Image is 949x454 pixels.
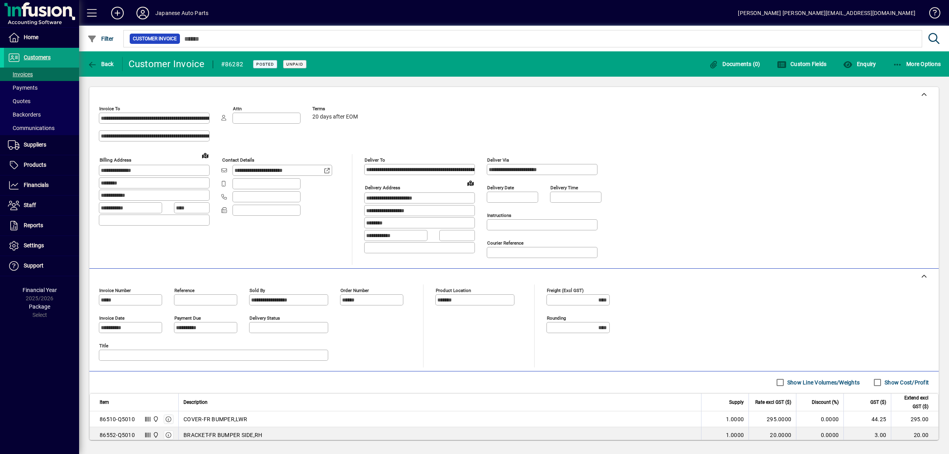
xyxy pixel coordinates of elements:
div: Japanese Auto Parts [155,7,208,19]
span: More Options [893,61,941,67]
label: Show Line Volumes/Weights [786,379,860,386]
a: Knowledge Base [923,2,939,27]
mat-label: Sold by [250,288,265,293]
button: Profile [130,6,155,20]
span: Central [151,431,160,439]
a: Products [4,155,79,175]
td: 3.00 [843,427,891,443]
span: Discount (%) [812,398,839,407]
span: COVER-FR BUMPER,LWR [183,415,247,423]
mat-label: Delivery status [250,315,280,321]
div: 86510-Q5010 [100,415,135,423]
span: Staff [24,202,36,208]
button: Back [85,57,116,71]
span: Filter [87,36,114,42]
span: Products [24,162,46,168]
a: View on map [464,177,477,189]
span: 1.0000 [726,431,744,439]
span: Financial Year [23,287,57,293]
span: Back [87,61,114,67]
mat-label: Delivery time [550,185,578,190]
mat-label: Order number [340,288,369,293]
span: Quotes [8,98,30,104]
div: [PERSON_NAME] [PERSON_NAME][EMAIL_ADDRESS][DOMAIN_NAME] [738,7,915,19]
button: Custom Fields [775,57,829,71]
span: Communications [8,125,55,131]
a: Financials [4,175,79,195]
mat-label: Instructions [487,213,511,218]
span: Posted [256,62,274,67]
span: Reports [24,222,43,228]
span: Central [151,415,160,424]
mat-label: Invoice To [99,106,120,111]
button: Documents (0) [707,57,762,71]
a: Reports [4,216,79,235]
td: 295.00 [891,411,938,427]
span: Unpaid [286,62,303,67]
a: Payments [4,81,79,94]
span: GST ($) [870,398,886,407]
label: Show Cost/Profit [883,379,929,386]
mat-label: Deliver To [365,157,385,163]
mat-label: Attn [233,106,242,111]
a: Staff [4,196,79,215]
mat-label: Deliver via [487,157,509,163]
span: Extend excl GST ($) [896,394,928,411]
a: Invoices [4,68,79,81]
span: Rate excl GST ($) [755,398,791,407]
span: Item [100,398,109,407]
span: 20 days after EOM [312,114,358,120]
mat-label: Invoice date [99,315,125,321]
button: Filter [85,32,116,46]
span: Description [183,398,208,407]
span: Customers [24,54,51,60]
button: Enquiry [841,57,878,71]
span: Settings [24,242,44,249]
mat-label: Delivery date [487,185,514,190]
a: Quotes [4,94,79,108]
td: 20.00 [891,427,938,443]
div: 86552-Q5010 [100,431,135,439]
mat-label: Invoice number [99,288,131,293]
span: Invoices [8,71,33,77]
span: Enquiry [843,61,876,67]
span: BRACKET-FR BUMPER SIDE,RH [183,431,262,439]
div: 295.0000 [754,415,791,423]
td: 0.0000 [796,427,843,443]
span: Payments [8,85,38,91]
mat-label: Reference [174,288,195,293]
mat-label: Rounding [547,315,566,321]
button: Add [105,6,130,20]
span: Financials [24,182,49,188]
mat-label: Freight (excl GST) [547,288,584,293]
span: Backorders [8,111,41,118]
span: Customer Invoice [133,35,177,43]
span: Home [24,34,38,40]
div: #86282 [221,58,244,71]
mat-label: Title [99,343,108,349]
a: Suppliers [4,135,79,155]
div: 20.0000 [754,431,791,439]
a: Settings [4,236,79,256]
a: Communications [4,121,79,135]
span: Custom Fields [777,61,827,67]
span: Terms [312,106,360,111]
button: More Options [891,57,943,71]
div: Customer Invoice [129,58,205,70]
mat-label: Payment due [174,315,201,321]
a: View on map [199,149,212,162]
a: Support [4,256,79,276]
span: 1.0000 [726,415,744,423]
td: 44.25 [843,411,891,427]
span: Support [24,262,43,269]
mat-label: Courier Reference [487,240,524,246]
span: Package [29,303,50,310]
a: Backorders [4,108,79,121]
td: 0.0000 [796,411,843,427]
span: Supply [729,398,744,407]
span: Documents (0) [709,61,760,67]
mat-label: Product location [436,288,471,293]
a: Home [4,28,79,47]
app-page-header-button: Back [79,57,123,71]
span: Suppliers [24,141,46,148]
